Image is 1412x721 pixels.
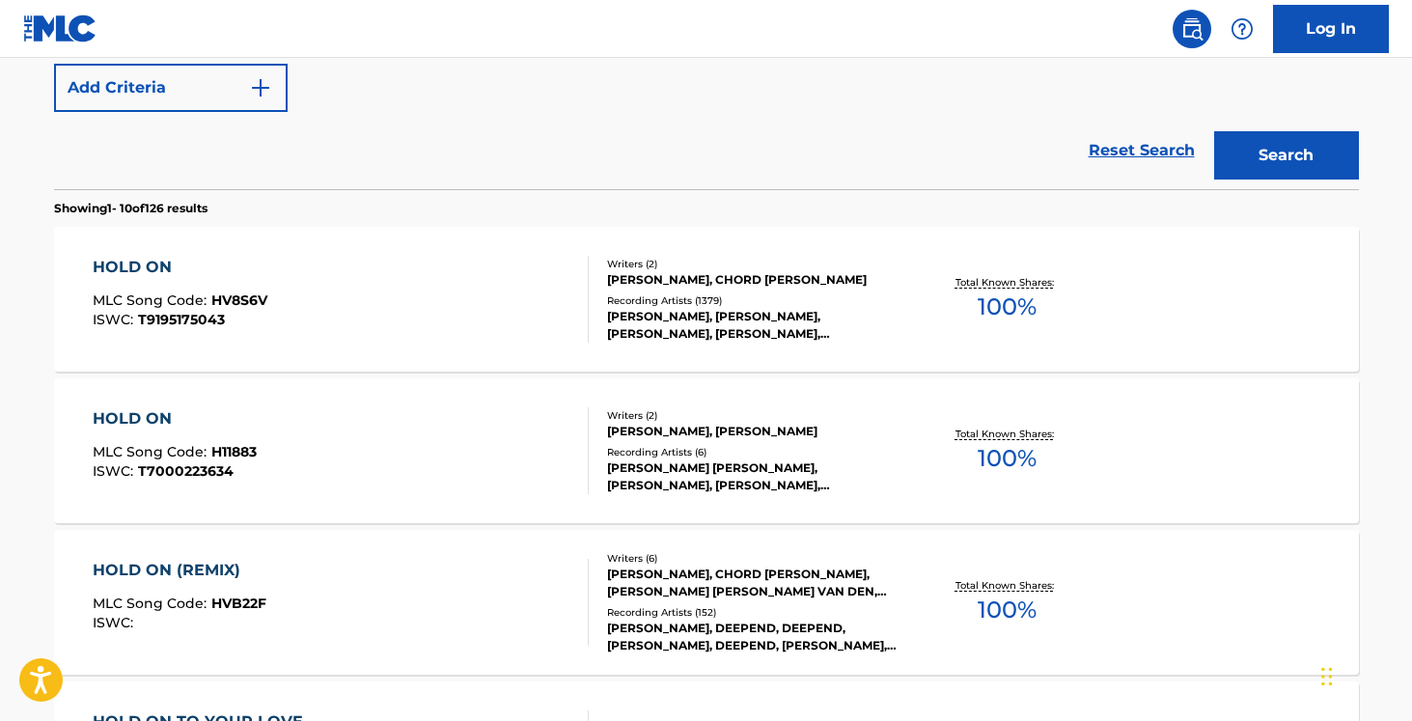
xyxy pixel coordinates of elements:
p: Showing 1 - 10 of 126 results [54,200,208,217]
div: [PERSON_NAME] [PERSON_NAME], [PERSON_NAME], [PERSON_NAME], [PERSON_NAME], [PERSON_NAME] [607,459,899,494]
a: HOLD ON (REMIX)MLC Song Code:HVB22FISWC:Writers (6)[PERSON_NAME], CHORD [PERSON_NAME], [PERSON_NA... [54,530,1359,675]
div: [PERSON_NAME], DEEPEND, DEEPEND, [PERSON_NAME], DEEPEND, [PERSON_NAME], [PERSON_NAME]|DEEPEND, [P... [607,620,899,654]
div: Help [1223,10,1261,48]
a: HOLD ONMLC Song Code:H11883ISWC:T7000223634Writers (2)[PERSON_NAME], [PERSON_NAME]Recording Artis... [54,378,1359,523]
span: ISWC : [93,462,138,480]
div: [PERSON_NAME], [PERSON_NAME], [PERSON_NAME], [PERSON_NAME], [PERSON_NAME] [607,308,899,343]
span: MLC Song Code : [93,291,211,309]
a: Public Search [1173,10,1211,48]
span: 100 % [978,593,1037,627]
div: Recording Artists ( 6 ) [607,445,899,459]
img: help [1231,17,1254,41]
div: Writers ( 2 ) [607,408,899,423]
div: Recording Artists ( 152 ) [607,605,899,620]
span: T7000223634 [138,462,234,480]
div: Recording Artists ( 1379 ) [607,293,899,308]
div: HOLD ON [93,407,257,430]
a: Log In [1273,5,1389,53]
img: 9d2ae6d4665cec9f34b9.svg [249,76,272,99]
iframe: Chat Widget [1315,628,1412,721]
span: 100 % [978,441,1037,476]
span: ISWC : [93,311,138,328]
a: HOLD ONMLC Song Code:HV8S6VISWC:T9195175043Writers (2)[PERSON_NAME], CHORD [PERSON_NAME]Recording... [54,227,1359,372]
div: [PERSON_NAME], CHORD [PERSON_NAME] [607,271,899,289]
div: [PERSON_NAME], CHORD [PERSON_NAME], [PERSON_NAME] [PERSON_NAME] VAN DEN, [PERSON_NAME] [PERSON_NA... [607,566,899,600]
p: Total Known Shares: [955,427,1059,441]
p: Total Known Shares: [955,275,1059,290]
button: Add Criteria [54,64,288,112]
div: Writers ( 6 ) [607,551,899,566]
span: ISWC : [93,614,138,631]
span: MLC Song Code : [93,595,211,612]
div: [PERSON_NAME], [PERSON_NAME] [607,423,899,440]
p: Total Known Shares: [955,578,1059,593]
span: HVB22F [211,595,266,612]
span: 100 % [978,290,1037,324]
div: Drag [1321,648,1333,706]
span: H11883 [211,443,257,460]
div: Writers ( 2 ) [607,257,899,271]
span: HV8S6V [211,291,267,309]
img: MLC Logo [23,14,97,42]
button: Search [1214,131,1359,180]
span: T9195175043 [138,311,225,328]
span: MLC Song Code : [93,443,211,460]
div: HOLD ON (REMIX) [93,559,266,582]
a: Reset Search [1079,129,1204,172]
div: HOLD ON [93,256,267,279]
img: search [1180,17,1204,41]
